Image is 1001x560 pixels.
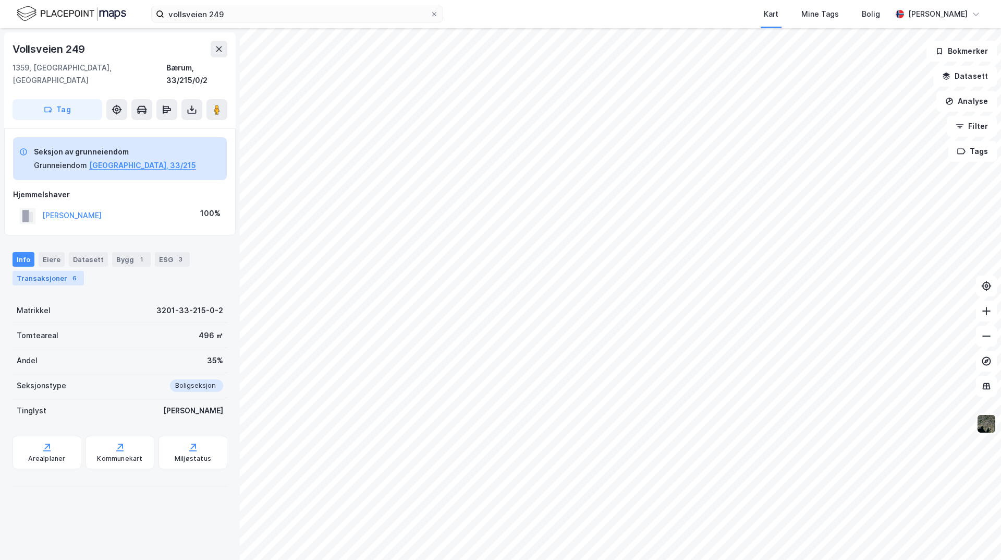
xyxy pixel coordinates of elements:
[156,304,223,317] div: 3201-33-215-0-2
[13,41,87,57] div: Vollsveien 249
[13,99,102,120] button: Tag
[908,8,968,20] div: [PERSON_NAME]
[948,141,997,162] button: Tags
[39,252,65,267] div: Eiere
[13,188,227,201] div: Hjemmelshaver
[17,304,51,317] div: Matrikkel
[163,404,223,417] div: [PERSON_NAME]
[764,8,778,20] div: Kart
[69,273,80,283] div: 6
[13,271,84,285] div: Transaksjoner
[17,5,126,23] img: logo.f888ab2527a4732fd821a326f86c7f29.svg
[862,8,880,20] div: Bolig
[199,329,223,342] div: 496 ㎡
[207,354,223,367] div: 35%
[13,62,166,87] div: 1359, [GEOGRAPHIC_DATA], [GEOGRAPHIC_DATA]
[166,62,227,87] div: Bærum, 33/215/0/2
[947,116,997,137] button: Filter
[949,510,1001,560] div: Kontrollprogram for chat
[926,41,997,62] button: Bokmerker
[936,91,997,112] button: Analyse
[200,207,221,220] div: 100%
[933,66,997,87] button: Datasett
[136,254,147,265] div: 1
[801,8,839,20] div: Mine Tags
[28,455,65,463] div: Arealplaner
[175,455,211,463] div: Miljøstatus
[949,510,1001,560] iframe: Chat Widget
[34,146,196,158] div: Seksjon av grunneiendom
[13,252,34,267] div: Info
[34,159,87,172] div: Grunneiendom
[17,404,46,417] div: Tinglyst
[97,455,142,463] div: Kommunekart
[155,252,190,267] div: ESG
[17,329,58,342] div: Tomteareal
[89,159,196,172] button: [GEOGRAPHIC_DATA], 33/215
[112,252,151,267] div: Bygg
[69,252,108,267] div: Datasett
[164,6,430,22] input: Søk på adresse, matrikkel, gårdeiere, leietakere eller personer
[17,379,66,392] div: Seksjonstype
[976,414,996,434] img: 9k=
[175,254,186,265] div: 3
[17,354,38,367] div: Andel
